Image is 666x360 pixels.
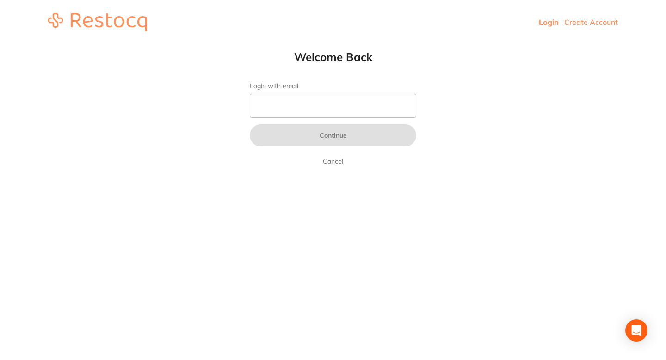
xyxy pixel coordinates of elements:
label: Login with email [250,82,416,90]
a: Create Account [564,18,618,27]
button: Continue [250,124,416,146]
a: Login [539,18,559,27]
img: restocq_logo.svg [48,13,147,31]
a: Cancel [321,156,345,167]
div: Open Intercom Messenger [625,319,647,342]
h1: Welcome Back [231,50,435,64]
